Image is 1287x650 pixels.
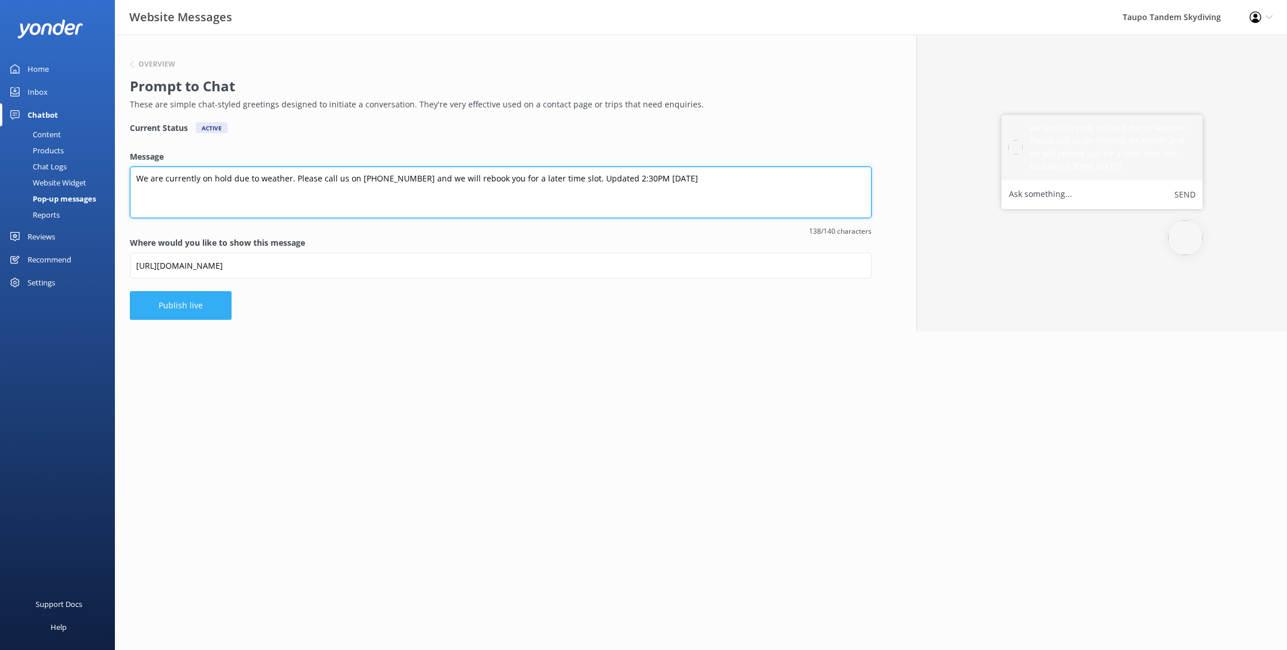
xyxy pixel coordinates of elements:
h5: We are currently on hold due to weather. Please call us on [PHONE_NUMBER] and we will rebook you ... [1030,122,1196,173]
div: Content [7,126,61,142]
button: Send [1174,187,1196,202]
div: Reports [7,207,60,223]
h4: Current Status [130,122,188,133]
a: Reports [7,207,115,223]
a: Pop-up messages [7,191,115,207]
div: Chat Logs [7,158,67,175]
label: Where would you like to show this message [130,237,872,249]
img: yonder-white-logo.png [17,20,83,38]
div: Settings [28,271,55,294]
a: Chat Logs [7,158,115,175]
div: Chatbot [28,103,58,126]
div: Website Widget [7,175,86,191]
button: Publish live [130,291,232,320]
div: Home [28,57,49,80]
div: Help [51,616,67,639]
input: https://www.example.com/page [130,253,872,278]
label: Message [130,150,872,163]
a: Products [7,142,115,158]
button: Overview [130,61,175,68]
h6: Overview [138,61,175,68]
textarea: We are currently on hold due to weather. Please call us on [PHONE_NUMBER] and we will rebook you ... [130,167,872,218]
div: Support Docs [36,593,82,616]
span: 138/140 characters [130,226,872,237]
h2: Prompt to Chat [130,75,866,97]
div: Recommend [28,248,71,271]
p: These are simple chat-styled greetings designed to initiate a conversation. They're very effectiv... [130,98,866,111]
div: Products [7,142,64,158]
div: Reviews [28,225,55,248]
div: Pop-up messages [7,191,96,207]
h3: Website Messages [129,8,232,26]
label: Ask something... [1009,187,1072,202]
div: Active [196,122,228,133]
a: Website Widget [7,175,115,191]
a: Content [7,126,115,142]
div: Inbox [28,80,48,103]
